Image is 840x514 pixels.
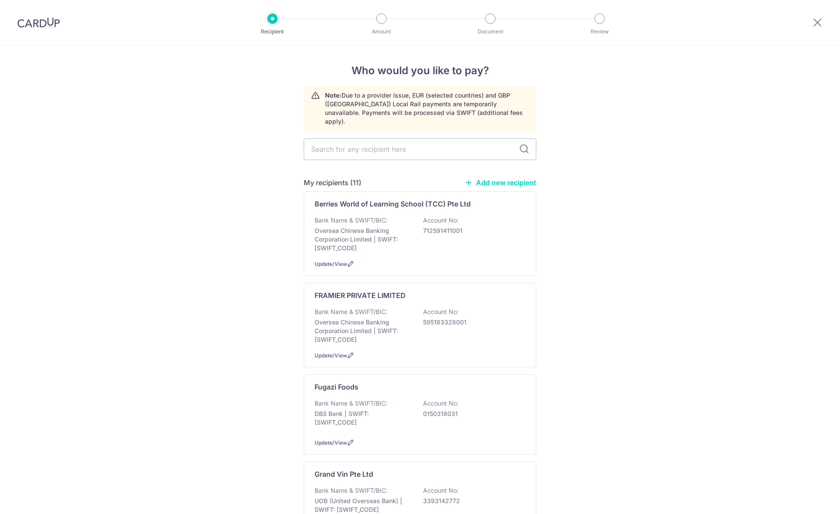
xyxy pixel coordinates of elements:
a: Update/View [315,261,347,267]
p: Bank Name & SWIFT/BIC: [315,216,387,225]
p: 595183328001 [423,318,520,327]
p: Berries World of Learning School (TCC) Pte Ltd [315,199,471,209]
p: FRAMIER PRIVATE LIMITED [315,290,406,301]
img: CardUp [17,17,60,28]
a: Update/View [315,352,347,359]
h5: My recipients (11) [304,177,361,188]
p: 3393142772 [423,497,520,505]
p: 712591411001 [423,226,520,235]
p: Amount [349,27,413,36]
p: Oversea Chinese Banking Corporation Limited | SWIFT: [SWIFT_CODE] [315,318,412,344]
p: Grand Vin Pte Ltd [315,469,373,479]
p: DBS Bank | SWIFT: [SWIFT_CODE] [315,409,412,427]
p: Oversea Chinese Banking Corporation Limited | SWIFT: [SWIFT_CODE] [315,226,412,252]
h4: Who would you like to pay? [304,63,536,79]
p: Bank Name & SWIFT/BIC: [315,399,387,408]
p: Account No: [423,308,459,316]
p: Review [568,27,632,36]
p: Recipient [240,27,305,36]
p: 0150318031 [423,409,520,418]
input: Search for any recipient here [304,138,536,160]
p: Account No: [423,216,459,225]
a: Update/View [315,439,347,446]
p: Account No: [423,399,459,408]
p: Due to a provider issue, EUR (selected countries) and GBP ([GEOGRAPHIC_DATA]) Local Rail payments... [325,91,529,126]
p: Account No: [423,486,459,495]
strong: Note: [325,92,341,99]
p: Fugazi Foods [315,382,358,392]
p: Document [458,27,522,36]
p: Bank Name & SWIFT/BIC: [315,308,387,316]
a: Add new recipient [465,178,536,187]
p: Bank Name & SWIFT/BIC: [315,486,387,495]
p: UOB (United Overseas Bank) | SWIFT: [SWIFT_CODE] [315,497,412,514]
